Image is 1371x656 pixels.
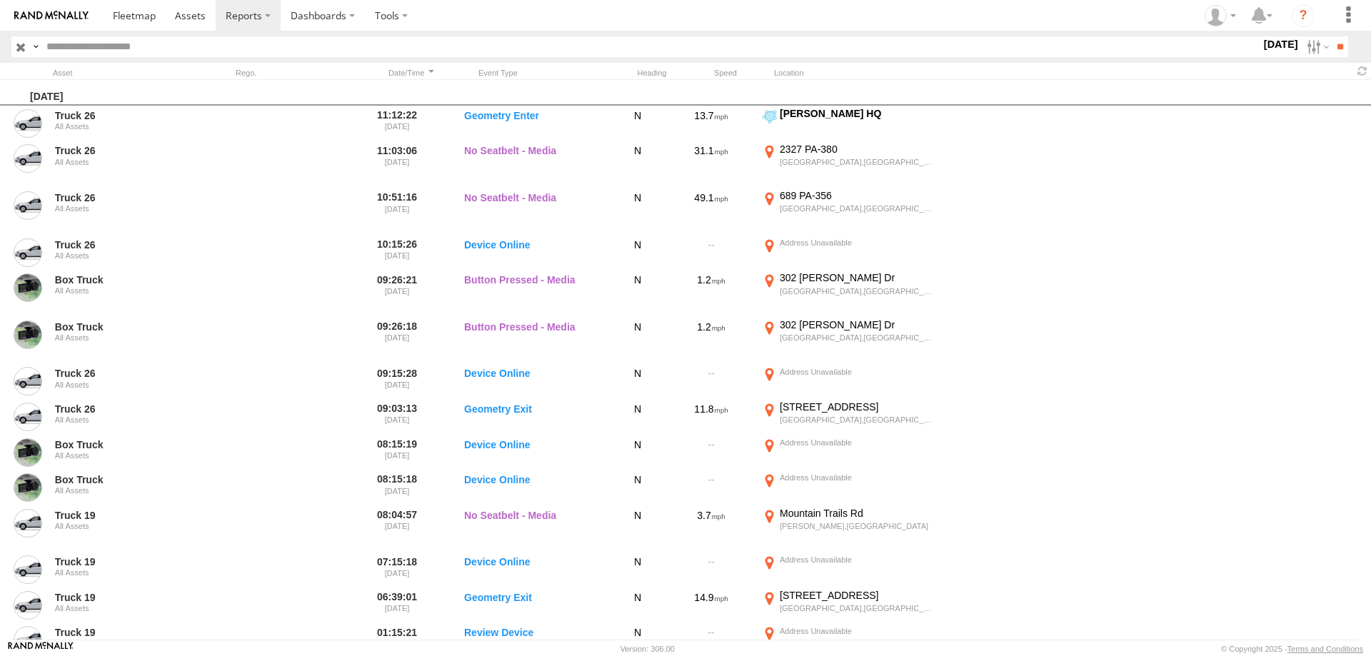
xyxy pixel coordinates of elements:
label: Button Pressed - Media [464,271,607,316]
label: Click to View Event Location [760,107,938,140]
div: 13.7 [668,107,754,140]
span: Refresh [1354,64,1371,78]
a: Truck 26 [55,403,194,415]
div: All Assets [55,204,194,213]
div: 689 PA-356 [780,189,936,202]
div: All Assets [55,333,194,342]
label: 09:03:13 [DATE] [370,400,424,433]
label: 09:26:18 [DATE] [370,318,424,363]
div: [STREET_ADDRESS] [780,589,936,602]
div: N [613,400,663,433]
label: Click to View Event Location [760,589,938,622]
div: Click to Sort [384,68,438,78]
div: All Assets [55,451,194,460]
label: Click to View Event Location [760,365,938,398]
label: Device Online [464,365,607,398]
a: Visit our Website [8,642,74,656]
a: Truck 19 [55,555,194,568]
div: 31.1 [668,143,754,187]
div: All Assets [55,522,194,530]
div: 14.9 [668,589,754,622]
div: 2327 PA-380 [780,143,936,156]
div: N [613,436,663,469]
label: 08:04:57 [DATE] [370,507,424,551]
label: Button Pressed - Media [464,318,607,363]
label: Device Online [464,471,607,504]
a: Truck 26 [55,238,194,251]
label: 11:12:22 [DATE] [370,107,424,140]
label: Click to View Event Location [760,436,938,469]
label: Click to View Event Location [760,143,938,187]
div: [GEOGRAPHIC_DATA],[GEOGRAPHIC_DATA] [780,203,936,213]
div: All Assets [55,122,194,131]
label: No Seatbelt - Media [464,507,607,551]
div: All Assets [55,380,194,389]
div: N [613,189,663,233]
div: 1.2 [668,318,754,363]
div: 11.8 [668,400,754,433]
div: [GEOGRAPHIC_DATA],[GEOGRAPHIC_DATA] [780,603,936,613]
label: No Seatbelt - Media [464,189,607,233]
img: rand-logo.svg [14,11,89,21]
a: Truck 19 [55,626,194,639]
div: [GEOGRAPHIC_DATA],[GEOGRAPHIC_DATA] [780,415,936,425]
label: 09:26:21 [DATE] [370,271,424,316]
div: [PERSON_NAME],[GEOGRAPHIC_DATA] [780,521,936,531]
i: ? [1292,4,1315,27]
div: N [613,271,663,316]
label: Click to View Event Location [760,400,938,433]
label: 11:03:06 [DATE] [370,143,424,187]
a: Box Truck [55,273,194,286]
label: Click to View Event Location [760,507,938,551]
a: Truck 26 [55,367,194,380]
div: [STREET_ADDRESS] [780,400,936,413]
label: No Seatbelt - Media [464,143,607,187]
a: Terms and Conditions [1287,645,1363,653]
a: Truck 26 [55,109,194,122]
label: Device Online [464,236,607,269]
div: [GEOGRAPHIC_DATA],[GEOGRAPHIC_DATA] [780,157,936,167]
a: Box Truck [55,473,194,486]
label: 06:39:01 [DATE] [370,589,424,622]
a: Truck 26 [55,144,194,157]
label: Search Query [30,36,41,57]
div: N [613,507,663,551]
div: © Copyright 2025 - [1221,645,1363,653]
div: All Assets [55,604,194,612]
label: 08:15:19 [DATE] [370,436,424,469]
label: Click to View Event Location [760,471,938,504]
label: 07:15:18 [DATE] [370,553,424,586]
label: Click to View Event Location [760,189,938,233]
label: Click to View Event Location [760,236,938,269]
a: Truck 19 [55,591,194,604]
label: Geometry Exit [464,400,607,433]
label: Click to View Event Location [760,271,938,316]
label: Device Online [464,553,607,586]
div: N [613,365,663,398]
div: All Assets [55,415,194,424]
label: Device Online [464,436,607,469]
div: [GEOGRAPHIC_DATA],[GEOGRAPHIC_DATA] [780,333,936,343]
a: Box Truck [55,438,194,451]
div: N [613,318,663,363]
div: All Assets [55,286,194,295]
div: N [613,107,663,140]
label: Geometry Enter [464,107,607,140]
label: 10:15:26 [DATE] [370,236,424,269]
a: Box Truck [55,321,194,333]
div: [PERSON_NAME] HQ [780,107,936,120]
div: 302 [PERSON_NAME] Dr [780,271,936,284]
div: N [613,143,663,187]
a: Truck 26 [55,191,194,204]
div: All Assets [55,158,194,166]
div: [GEOGRAPHIC_DATA],[GEOGRAPHIC_DATA] [780,286,936,296]
label: [DATE] [1261,36,1301,52]
div: N [613,553,663,586]
div: Version: 306.00 [621,645,675,653]
div: Caitlyn Akarman [1200,5,1241,26]
div: All Assets [55,568,194,577]
label: Click to View Event Location [760,318,938,363]
div: All Assets [55,486,194,495]
label: Click to View Event Location [760,553,938,586]
div: N [613,471,663,504]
